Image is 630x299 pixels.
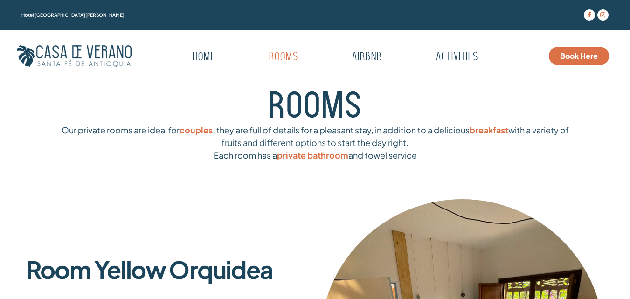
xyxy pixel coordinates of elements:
a: Book Here [549,47,609,65]
span: Our private rooms are ideal for , they are full of details for a pleasant stay, in addition to a ... [62,125,569,160]
span: private bathroom [277,150,348,160]
a: Home [169,47,238,68]
p: Room Yellow Orquidea [26,256,311,282]
a: Activities [412,47,501,68]
h1: Hotel [GEOGRAPHIC_DATA][PERSON_NAME] [21,13,498,17]
span: couples [180,125,213,135]
span: breakfast [470,125,508,135]
span: Book Here [560,52,598,60]
h3: ROOMS [21,91,609,126]
a: Rooms [245,47,321,68]
a: Airbnb [328,47,405,68]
